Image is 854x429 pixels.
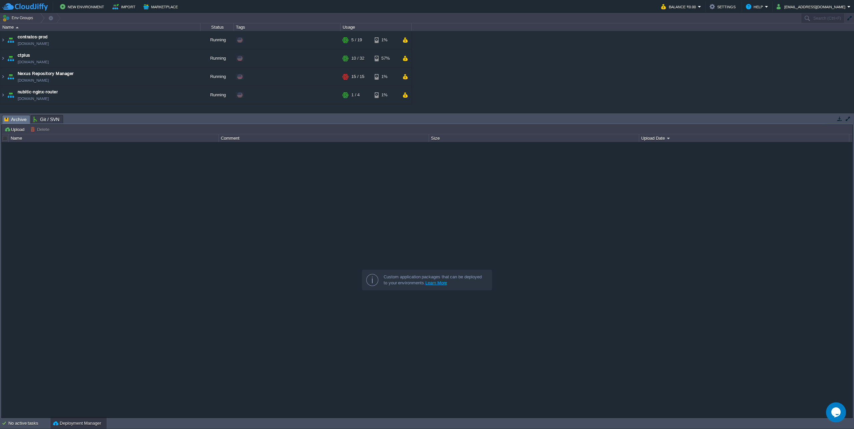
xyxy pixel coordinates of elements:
a: contratos-prod [18,34,48,40]
span: Git / SVN [33,115,59,123]
div: 1% [375,68,396,86]
img: AMDAwAAAACH5BAEAAAAALAAAAAABAAEAAAICRAEAOw== [6,68,15,86]
iframe: chat widget [826,402,847,422]
div: 1 / 4 [351,86,360,104]
button: Upload [4,126,26,132]
span: Archive [4,115,27,124]
div: Tags [234,23,340,31]
a: Nexus Repository Manager [18,70,74,77]
img: AMDAwAAAACH5BAEAAAAALAAAAAABAAEAAAICRAEAOw== [16,27,19,28]
div: 1% [375,31,396,49]
div: Upload Date [639,134,849,142]
div: 15 / 15 [351,68,364,86]
button: Marketplace [143,3,180,11]
a: nubitic-nginx-router [18,89,58,95]
img: CloudJiffy [2,3,48,11]
button: Deployment Manager [53,420,101,427]
img: AMDAwAAAACH5BAEAAAAALAAAAAABAAEAAAICRAEAOw== [6,86,15,104]
button: [EMAIL_ADDRESS][DOMAIN_NAME] [777,3,847,11]
div: Name [1,23,200,31]
button: Delete [30,126,51,132]
div: No active tasks [8,418,50,429]
div: Running [200,86,234,104]
img: AMDAwAAAACH5BAEAAAAALAAAAAABAAEAAAICRAEAOw== [0,86,6,104]
div: Running [200,68,234,86]
a: [DOMAIN_NAME] [18,59,49,65]
a: Learn More [425,280,447,285]
a: ctplus [18,52,30,59]
div: 5 / 19 [351,31,362,49]
img: AMDAwAAAACH5BAEAAAAALAAAAAABAAEAAAICRAEAOw== [0,31,6,49]
div: 1% [375,86,396,104]
button: New Environment [60,3,106,11]
img: AMDAwAAAACH5BAEAAAAALAAAAAABAAEAAAICRAEAOw== [6,31,15,49]
button: Balance ₹0.00 [661,3,698,11]
a: [DOMAIN_NAME] [18,40,49,47]
a: [DOMAIN_NAME] [18,77,49,84]
img: AMDAwAAAACH5BAEAAAAALAAAAAABAAEAAAICRAEAOw== [0,49,6,67]
div: Comment [219,134,429,142]
button: Import [112,3,137,11]
div: Name [9,134,219,142]
img: AMDAwAAAACH5BAEAAAAALAAAAAABAAEAAAICRAEAOw== [0,68,6,86]
div: Status [201,23,234,31]
div: 10 / 32 [351,49,364,67]
button: Help [746,3,765,11]
div: Running [200,49,234,67]
div: Custom application packages that can be deployed to your environments. [384,274,486,286]
img: AMDAwAAAACH5BAEAAAAALAAAAAABAAEAAAICRAEAOw== [6,49,15,67]
button: Env Groups [2,13,35,23]
button: Settings [710,3,738,11]
div: 57% [375,49,396,67]
div: Usage [341,23,411,31]
div: Running [200,31,234,49]
div: Size [429,134,639,142]
a: [DOMAIN_NAME] [18,95,49,102]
